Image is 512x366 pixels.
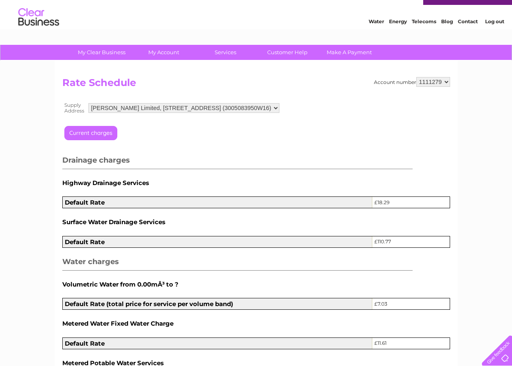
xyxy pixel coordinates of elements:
h3: Water charges [62,256,413,271]
a: My Clear Business [68,45,135,60]
h5: Volumetric Water from 0.00mÂ³ to ? [62,281,450,288]
b: Default Rate [65,198,105,206]
b: Default Rate [65,238,105,246]
a: Contact [458,35,478,41]
b: Default Rate [65,340,105,347]
img: logo.png [18,21,59,46]
th: Supply Address [62,100,86,116]
a: Services [192,45,259,60]
b: Default Rate (total price for service per volume band) [65,300,233,308]
div: Clear Business is a trading name of Verastar Limited (registered in [GEOGRAPHIC_DATA] No. 3667643... [64,4,449,40]
a: Customer Help [254,45,321,60]
h5: Highway Drainage Services [62,179,450,186]
a: Water [369,35,384,41]
a: 0333 014 3131 [358,4,415,14]
td: £18.29 [372,197,450,208]
td: £7.03 [372,298,450,309]
a: Telecoms [412,35,436,41]
a: Blog [441,35,453,41]
h5: Surface Water Drainage Services [62,218,450,225]
a: Log out [485,35,504,41]
a: Energy [389,35,407,41]
a: My Account [130,45,197,60]
td: £11.61 [372,337,450,349]
td: £110.77 [372,236,450,247]
h3: Drainage charges [62,154,413,169]
h2: Rate Schedule [62,77,450,93]
a: Make A Payment [316,45,383,60]
h5: Metered Water Fixed Water Charge [62,320,450,327]
div: Account number [374,77,450,87]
